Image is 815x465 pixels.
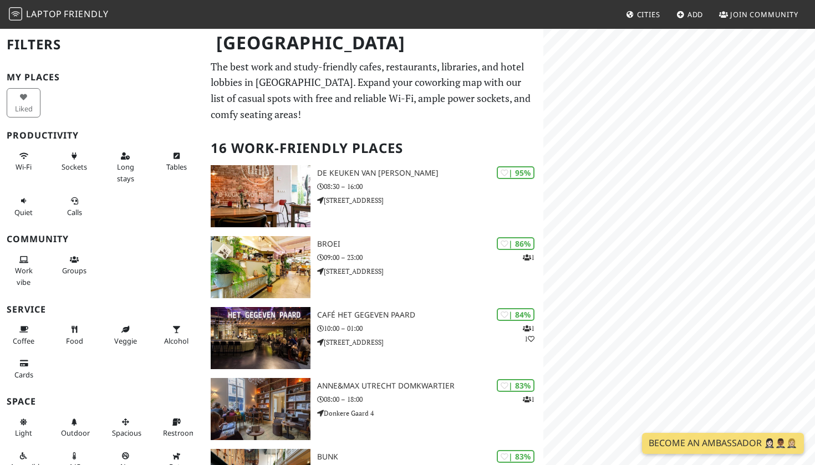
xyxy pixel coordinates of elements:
[58,147,91,176] button: Sockets
[58,320,91,350] button: Food
[26,8,62,20] span: Laptop
[58,251,91,280] button: Groups
[7,413,40,442] button: Light
[523,394,534,405] p: 1
[64,8,108,20] span: Friendly
[7,396,197,407] h3: Space
[207,28,542,58] h1: [GEOGRAPHIC_DATA]
[317,168,543,178] h3: De keuken van [PERSON_NAME]
[7,28,197,62] h2: Filters
[715,4,803,24] a: Join Community
[317,408,543,418] p: Donkere Gaard 4
[497,237,534,250] div: | 86%
[211,165,310,227] img: De keuken van Thijs
[7,72,197,83] h3: My Places
[14,370,33,380] span: Credit cards
[211,59,537,122] p: The best work and study-friendly cafes, restaurants, libraries, and hotel lobbies in [GEOGRAPHIC_...
[317,337,543,348] p: [STREET_ADDRESS]
[523,323,534,344] p: 1 1
[62,265,86,275] span: Group tables
[317,323,543,334] p: 10:00 – 01:00
[317,252,543,263] p: 09:00 – 23:00
[204,378,544,440] a: Anne&Max Utrecht Domkwartier | 83% 1 Anne&Max Utrecht Domkwartier 08:00 – 18:00 Donkere Gaard 4
[204,165,544,227] a: De keuken van Thijs | 95% De keuken van [PERSON_NAME] 08:30 – 16:00 [STREET_ADDRESS]
[7,354,40,384] button: Cards
[13,336,34,346] span: Coffee
[497,166,534,179] div: | 95%
[67,207,82,217] span: Video/audio calls
[317,239,543,249] h3: BROEI
[317,452,543,462] h3: BUNK
[497,450,534,463] div: | 83%
[16,162,32,172] span: Stable Wi-Fi
[497,308,534,321] div: | 84%
[9,7,22,21] img: LaptopFriendly
[58,413,91,442] button: Outdoor
[164,336,189,346] span: Alcohol
[7,192,40,221] button: Quiet
[497,379,534,392] div: | 83%
[211,236,310,298] img: BROEI
[7,320,40,350] button: Coffee
[622,4,665,24] a: Cities
[66,336,83,346] span: Food
[160,320,193,350] button: Alcohol
[211,307,310,369] img: Café Het Gegeven Paard
[163,428,196,438] span: Restroom
[109,320,142,350] button: Veggie
[642,433,804,454] a: Become an Ambassador 🤵🏻‍♀️🤵🏾‍♂️🤵🏼‍♀️
[204,307,544,369] a: Café Het Gegeven Paard | 84% 11 Café Het Gegeven Paard 10:00 – 01:00 [STREET_ADDRESS]
[58,192,91,221] button: Calls
[109,413,142,442] button: Spacious
[62,162,87,172] span: Power sockets
[7,147,40,176] button: Wi-Fi
[687,9,704,19] span: Add
[317,381,543,391] h3: Anne&Max Utrecht Domkwartier
[7,304,197,315] h3: Service
[9,5,109,24] a: LaptopFriendly LaptopFriendly
[211,378,310,440] img: Anne&Max Utrecht Domkwartier
[211,131,537,165] h2: 16 Work-Friendly Places
[7,130,197,141] h3: Productivity
[317,266,543,277] p: [STREET_ADDRESS]
[166,162,187,172] span: Work-friendly tables
[672,4,708,24] a: Add
[523,252,534,263] p: 1
[109,147,142,187] button: Long stays
[160,147,193,176] button: Tables
[317,181,543,192] p: 08:30 – 16:00
[15,265,33,287] span: People working
[114,336,137,346] span: Veggie
[637,9,660,19] span: Cities
[317,195,543,206] p: [STREET_ADDRESS]
[61,428,90,438] span: Outdoor area
[7,234,197,244] h3: Community
[317,394,543,405] p: 08:00 – 18:00
[160,413,193,442] button: Restroom
[204,236,544,298] a: BROEI | 86% 1 BROEI 09:00 – 23:00 [STREET_ADDRESS]
[7,251,40,291] button: Work vibe
[15,428,32,438] span: Natural light
[112,428,141,438] span: Spacious
[317,310,543,320] h3: Café Het Gegeven Paard
[14,207,33,217] span: Quiet
[117,162,134,183] span: Long stays
[730,9,798,19] span: Join Community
